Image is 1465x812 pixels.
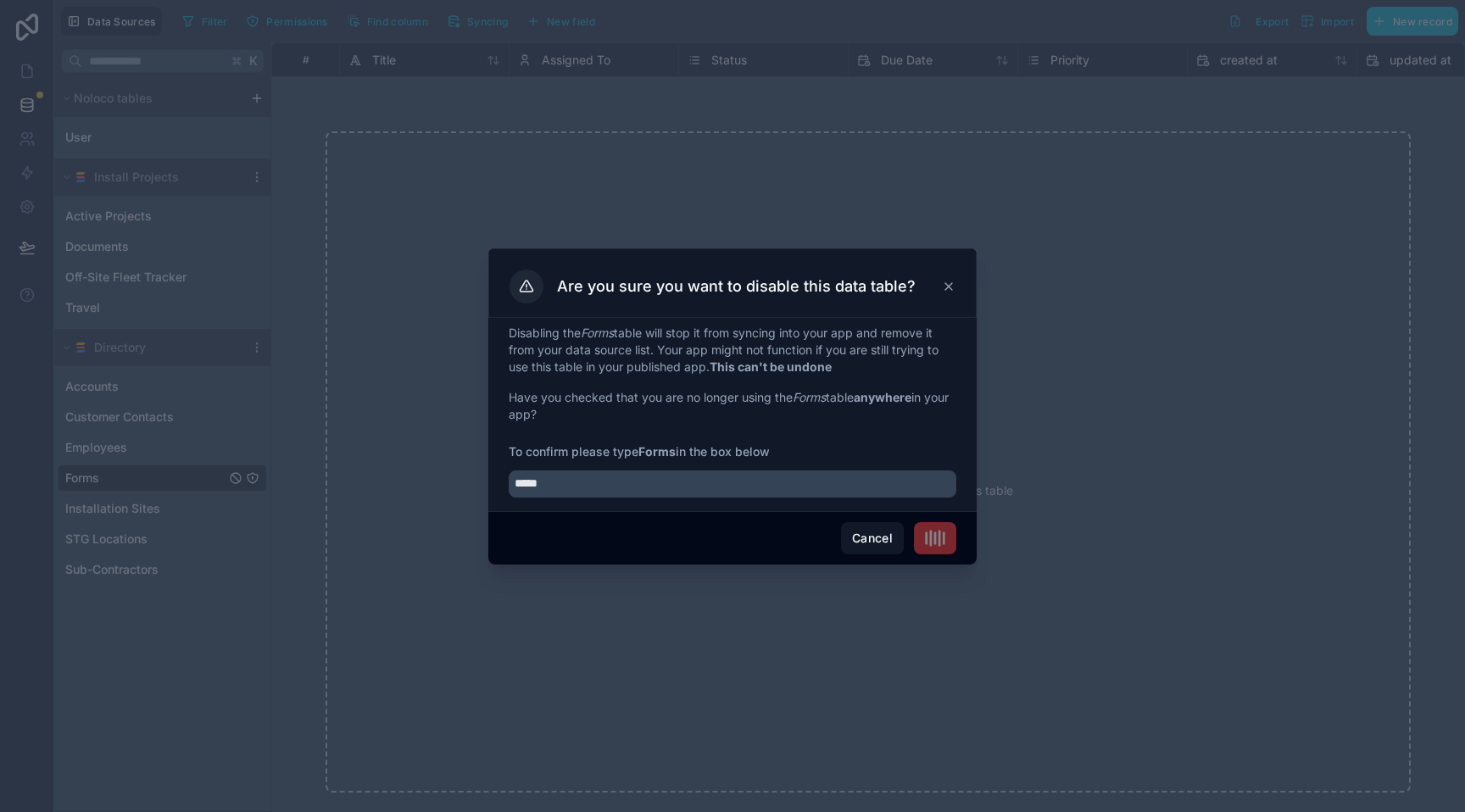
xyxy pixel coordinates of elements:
strong: anywhere [854,390,911,404]
strong: Forms [638,444,676,459]
em: Forms [581,325,614,340]
strong: This can't be undone [710,359,832,374]
span: To confirm please type in the box below [509,443,956,460]
h3: Are you sure you want to disable this data table? [557,276,916,297]
p: Have you checked that you are no longer using the table in your app? [509,389,956,423]
button: Cancel [841,522,904,554]
p: Disabling the table will stop it from syncing into your app and remove it from your data source l... [509,325,956,375]
em: Forms [793,390,826,404]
